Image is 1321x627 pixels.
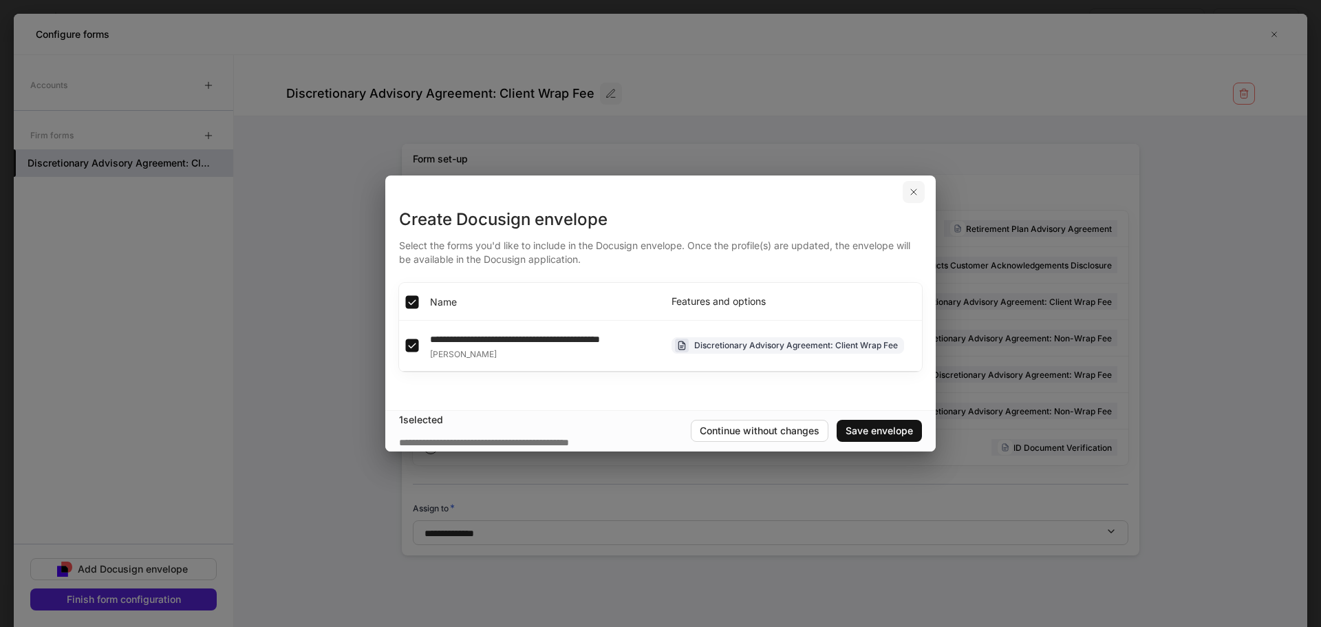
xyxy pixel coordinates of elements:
[700,424,819,438] div: Continue without changes
[430,349,497,360] span: [PERSON_NAME]
[399,231,922,266] div: Select the forms you'd like to include in the Docusign envelope. Once the profile(s) are updated,...
[399,209,922,231] div: Create Docusign envelope
[660,283,922,320] th: Features and options
[399,413,691,427] div: 1 selected
[846,424,913,438] div: Save envelope
[837,420,922,442] button: Save envelope
[691,420,828,442] button: Continue without changes
[694,339,898,352] div: Discretionary Advisory Agreement: Client Wrap Fee
[430,295,457,309] span: Name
